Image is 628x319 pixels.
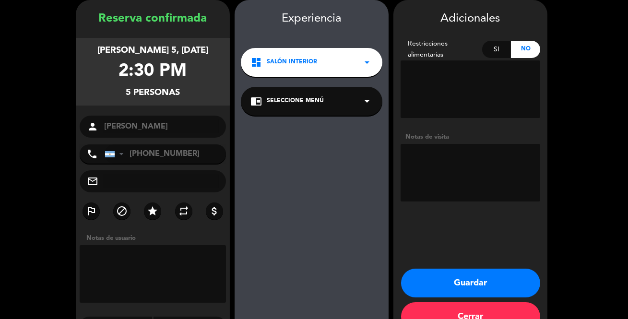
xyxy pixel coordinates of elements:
i: arrow_drop_down [361,57,373,68]
i: dashboard [250,57,262,68]
div: No [511,41,540,58]
div: 2:30 PM [119,58,187,86]
div: Argentina: +54 [105,145,127,163]
span: Salón Interior [267,58,317,67]
div: Adicionales [401,10,540,28]
div: 5 personas [126,86,180,100]
i: star [147,205,158,217]
div: Si [482,41,511,58]
i: repeat [178,205,190,217]
i: attach_money [209,205,220,217]
div: [PERSON_NAME] 5, [DATE] [97,44,208,58]
i: chrome_reader_mode [250,95,262,107]
span: Seleccione Menú [267,96,324,106]
i: block [116,205,128,217]
div: Experiencia [235,10,389,28]
i: outlined_flag [85,205,97,217]
i: arrow_drop_down [361,95,373,107]
div: Notas de usuario [82,233,230,243]
i: mail_outline [87,176,98,187]
div: Notas de visita [401,132,540,142]
div: Reserva confirmada [76,10,230,28]
i: person [87,121,98,132]
button: Guardar [401,269,540,297]
i: phone [86,148,98,160]
div: Restricciones alimentarias [401,38,482,60]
